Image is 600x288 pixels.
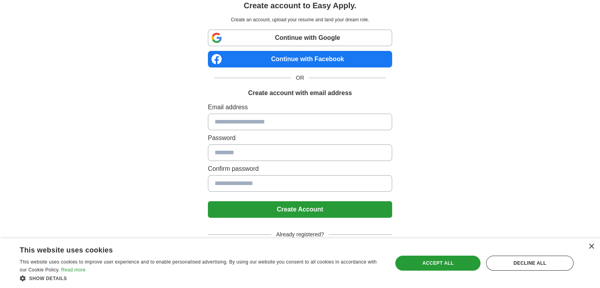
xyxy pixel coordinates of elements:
label: Email address [208,103,392,112]
span: Already registered? [271,230,329,239]
div: Show details [20,274,381,282]
a: Continue with Google [208,30,392,46]
span: Show details [29,276,67,281]
a: Read more, opens a new window [61,267,86,273]
h1: Create account with email address [248,88,352,98]
button: Create Account [208,201,392,218]
label: Confirm password [208,164,392,174]
a: Continue with Facebook [208,51,392,67]
span: OR [291,74,309,82]
div: Accept all [395,256,480,271]
label: Password [208,133,392,143]
div: Close [588,244,594,250]
div: Decline all [486,256,574,271]
div: This website uses cookies [20,243,362,255]
p: Create an account, upload your resume and land your dream role. [209,16,391,23]
span: This website uses cookies to improve user experience and to enable personalised advertising. By u... [20,259,377,273]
